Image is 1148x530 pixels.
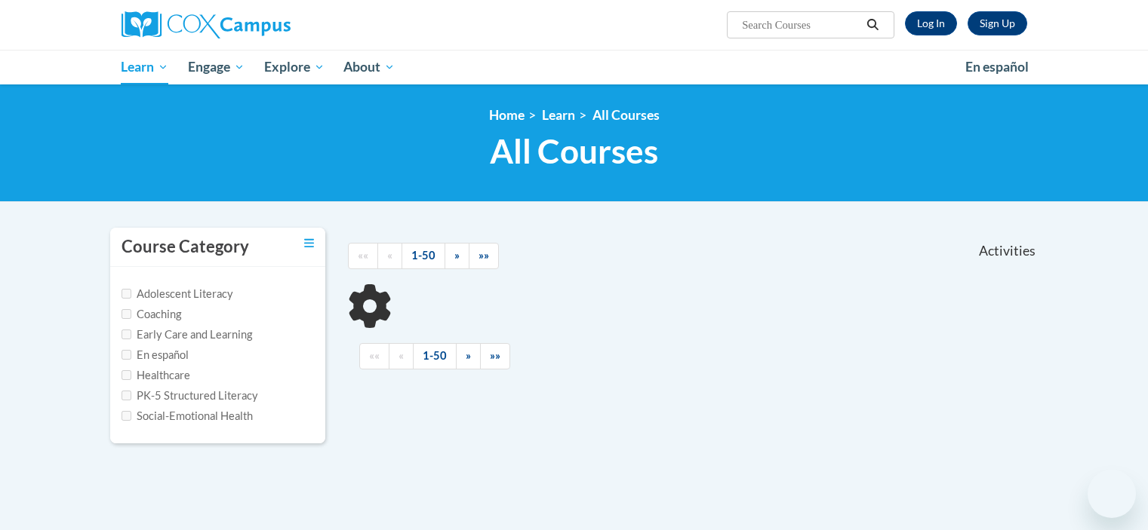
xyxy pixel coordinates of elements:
label: PK-5 Structured Literacy [122,388,258,404]
a: Explore [254,50,334,84]
a: Learn [542,107,575,123]
span: » [466,349,471,362]
a: Toggle collapse [304,235,314,252]
label: Early Care and Learning [122,326,252,343]
span: »» [490,349,500,362]
label: Healthcare [122,367,190,384]
span: Explore [264,58,325,76]
h3: Course Category [122,235,249,259]
button: Search [861,16,884,34]
span: All Courses [490,131,658,171]
input: Checkbox for Options [122,289,131,299]
span: «« [358,249,368,262]
a: All Courses [592,107,660,123]
a: Begining [348,243,378,269]
a: Engage [178,50,254,84]
input: Checkbox for Options [122,391,131,400]
span: Learn [121,58,168,76]
input: Checkbox for Options [122,411,131,421]
a: Begining [359,343,389,369]
label: En español [122,347,189,363]
span: Activities [979,243,1036,259]
a: Register [968,11,1027,35]
a: Log In [905,11,957,35]
a: En español [956,51,1039,83]
a: 1-50 [413,343,457,369]
span: Engage [188,58,245,76]
span: » [454,249,460,262]
span: « [387,249,392,262]
a: Previous [377,243,402,269]
img: Cox Campus [122,11,291,38]
input: Checkbox for Options [122,329,131,339]
label: Adolescent Literacy [122,286,233,302]
a: Next [456,343,481,369]
span: »» [479,249,489,262]
span: About [343,58,395,76]
input: Checkbox for Options [122,350,131,360]
a: End [469,243,499,269]
span: « [399,349,404,362]
a: 1-50 [402,243,445,269]
label: Coaching [122,306,181,323]
a: Learn [112,50,179,84]
iframe: Button to launch messaging window [1088,470,1136,518]
div: Main menu [99,50,1050,84]
input: Search Courses [740,16,861,34]
span: En español [965,59,1029,75]
label: Social-Emotional Health [122,408,253,424]
a: Next [445,243,469,269]
a: About [334,50,405,84]
a: End [480,343,510,369]
span: «« [369,349,380,362]
input: Checkbox for Options [122,309,131,319]
input: Checkbox for Options [122,370,131,380]
a: Previous [389,343,414,369]
a: Home [489,107,525,123]
a: Cox Campus [122,11,408,38]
